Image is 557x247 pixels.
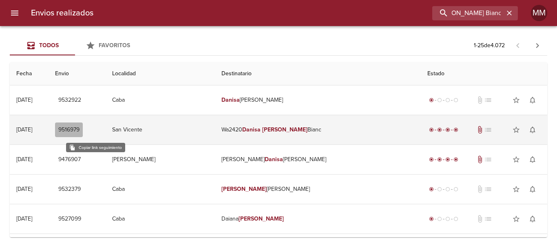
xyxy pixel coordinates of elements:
[528,96,537,104] span: notifications_none
[106,204,215,234] td: Caba
[106,115,215,144] td: San Vicente
[5,3,24,23] button: menu
[421,62,547,85] th: Estado
[239,215,284,222] em: [PERSON_NAME]
[221,96,240,103] em: Danisa
[55,212,84,227] button: 9527099
[484,126,492,134] span: No tiene pedido asociado
[432,6,504,20] input: buscar
[99,42,130,49] span: Favoritos
[445,216,450,221] span: radio_button_unchecked
[16,215,32,222] div: [DATE]
[55,182,84,197] button: 9532379
[58,155,81,165] span: 9476907
[427,215,460,223] div: Generado
[265,156,283,163] em: Danisa
[58,95,81,105] span: 9532922
[531,5,547,21] div: Abrir información de usuario
[453,98,458,103] span: radio_button_unchecked
[508,122,524,138] button: Agregar a favoritos
[484,215,492,223] span: No tiene pedido asociado
[427,155,460,164] div: Entregado
[476,126,484,134] span: Tiene documentos adjuntos
[528,126,537,134] span: notifications_none
[531,5,547,21] div: MM
[445,98,450,103] span: radio_button_unchecked
[524,122,541,138] button: Activar notificaciones
[476,155,484,164] span: Tiene documentos adjuntos
[476,96,484,104] span: No tiene documentos adjuntos
[524,211,541,227] button: Activar notificaciones
[39,42,59,49] span: Todos
[512,215,520,223] span: star_border
[55,152,84,167] button: 9476907
[215,175,421,204] td: [PERSON_NAME]
[106,62,215,85] th: Localidad
[528,185,537,193] span: notifications_none
[106,175,215,204] td: Caba
[508,151,524,168] button: Agregar a favoritos
[16,126,32,133] div: [DATE]
[476,215,484,223] span: No tiene documentos adjuntos
[10,62,49,85] th: Fecha
[484,96,492,104] span: No tiene pedido asociado
[453,157,458,162] span: radio_button_checked
[429,127,434,132] span: radio_button_checked
[106,85,215,115] td: Caba
[512,96,520,104] span: star_border
[474,42,505,50] p: 1 - 25 de 4.072
[10,36,140,55] div: Tabs Envios
[215,62,421,85] th: Destinatario
[429,216,434,221] span: radio_button_checked
[512,126,520,134] span: star_border
[453,127,458,132] span: radio_button_checked
[484,185,492,193] span: No tiene pedido asociado
[215,204,421,234] td: Daiana
[437,157,442,162] span: radio_button_checked
[427,126,460,134] div: Entregado
[427,96,460,104] div: Generado
[58,214,81,224] span: 9527099
[524,151,541,168] button: Activar notificaciones
[221,186,267,192] em: [PERSON_NAME]
[512,155,520,164] span: star_border
[429,187,434,192] span: radio_button_checked
[445,127,450,132] span: radio_button_checked
[437,216,442,221] span: radio_button_unchecked
[215,115,421,144] td: Wa2420 Bianc
[508,92,524,108] button: Agregar a favoritos
[58,184,81,195] span: 9532379
[528,155,537,164] span: notifications_none
[484,155,492,164] span: No tiene pedido asociado
[453,187,458,192] span: radio_button_unchecked
[58,125,80,135] span: 9516979
[429,157,434,162] span: radio_button_checked
[106,145,215,174] td: [PERSON_NAME]
[55,93,84,108] button: 9532922
[528,215,537,223] span: notifications_none
[49,62,106,85] th: Envio
[524,181,541,197] button: Activar notificaciones
[512,185,520,193] span: star_border
[242,126,261,133] em: Danisa
[31,7,93,20] h6: Envios realizados
[215,145,421,174] td: [PERSON_NAME] [PERSON_NAME]
[262,126,307,133] em: [PERSON_NAME]
[524,92,541,108] button: Activar notificaciones
[16,156,32,163] div: [DATE]
[215,85,421,115] td: [PERSON_NAME]
[427,185,460,193] div: Generado
[508,211,524,227] button: Agregar a favoritos
[528,36,547,55] span: Pagina siguiente
[508,181,524,197] button: Agregar a favoritos
[55,122,83,138] button: 9516979
[437,127,442,132] span: radio_button_checked
[429,98,434,103] span: radio_button_checked
[437,187,442,192] span: radio_button_unchecked
[453,216,458,221] span: radio_button_unchecked
[445,187,450,192] span: radio_button_unchecked
[476,185,484,193] span: No tiene documentos adjuntos
[16,186,32,192] div: [DATE]
[445,157,450,162] span: radio_button_checked
[16,96,32,103] div: [DATE]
